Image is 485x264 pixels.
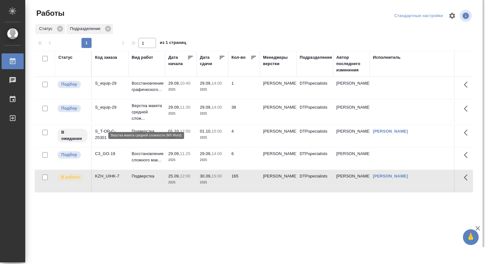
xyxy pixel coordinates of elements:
[168,54,187,67] div: Дата начала
[460,147,475,163] button: Здесь прячутся важные кнопки
[180,105,190,110] p: 11:30
[263,104,293,111] p: [PERSON_NAME]
[132,173,162,179] p: Подверстка
[160,39,186,48] span: из 1 страниц
[296,101,333,123] td: DTPspecialists
[465,231,476,244] span: 🙏
[95,128,125,141] div: S_T-OP-C-25301
[168,174,180,178] p: 25.09,
[373,54,401,61] div: Исполнитель
[460,101,475,116] button: Здесь прячутся важные кнопки
[168,157,194,163] p: 2025
[200,105,212,110] p: 29.09,
[228,170,260,192] td: 165
[39,26,55,32] p: Статус
[460,10,473,22] span: Посмотреть информацию
[263,128,293,135] p: [PERSON_NAME]
[263,151,293,157] p: [PERSON_NAME]
[212,129,222,134] p: 15:00
[333,147,370,170] td: [PERSON_NAME]
[200,54,219,67] div: Дата сдачи
[57,128,88,143] div: Исполнитель назначен, приступать к работе пока рано
[95,151,125,157] div: C3_GO-19
[168,81,180,86] p: 29.09,
[228,101,260,123] td: 38
[180,129,190,134] p: 12:00
[57,104,88,113] div: Можно подбирать исполнителей
[296,170,333,192] td: DTPspecialists
[95,104,125,111] div: S_equip-29
[200,157,225,163] p: 2025
[180,151,190,156] p: 11:25
[200,87,225,93] p: 2025
[168,129,180,134] p: 01.10,
[336,54,367,73] div: Автор последнего изменения
[333,170,370,192] td: [PERSON_NAME]
[200,151,212,156] p: 29.09,
[393,11,445,21] div: split button
[333,77,370,99] td: [PERSON_NAME]
[460,170,475,185] button: Здесь прячутся важные кнопки
[168,105,180,110] p: 29.09,
[263,80,293,87] p: [PERSON_NAME]
[228,147,260,170] td: 6
[132,103,162,122] p: Верстка макета средней слож...
[300,54,332,61] div: Подразделение
[58,54,73,61] div: Статус
[228,125,260,147] td: 4
[61,105,77,111] p: Подбор
[460,77,475,92] button: Здесь прячутся важные кнопки
[200,129,212,134] p: 01.10,
[333,101,370,123] td: [PERSON_NAME]
[212,174,222,178] p: 15:00
[333,125,370,147] td: [PERSON_NAME]
[132,151,162,163] p: Восстановление сложного мак...
[212,81,222,86] p: 14:00
[212,151,222,156] p: 14:00
[168,135,194,141] p: 2025
[95,80,125,87] div: S_equip-29
[200,81,212,86] p: 29.09,
[200,111,225,117] p: 2025
[168,179,194,186] p: 2025
[296,77,333,99] td: DTPspecialists
[95,54,117,61] div: Код заказа
[180,81,190,86] p: 10:40
[35,24,65,34] div: Статус
[200,135,225,141] p: 2025
[200,179,225,186] p: 2025
[70,26,103,32] p: Подразделение
[66,24,113,34] div: Подразделение
[231,54,246,61] div: Кол-во
[132,80,162,93] p: Восстановление графического...
[57,173,88,182] div: Исполнитель выполняет работу
[61,129,84,142] p: В ожидании
[168,87,194,93] p: 2025
[180,174,190,178] p: 12:00
[57,80,88,89] div: Можно подбирать исполнителей
[57,151,88,159] div: Можно подбирать исполнителей
[460,125,475,140] button: Здесь прячутся важные кнопки
[95,173,125,179] div: KZH_UIHK-7
[373,129,408,134] a: [PERSON_NAME]
[61,81,77,87] p: Подбор
[373,174,408,178] a: [PERSON_NAME]
[168,151,180,156] p: 29.09,
[35,8,64,18] span: Работы
[168,111,194,117] p: 2025
[200,174,212,178] p: 30.09,
[228,77,260,99] td: 1
[212,105,222,110] p: 14:00
[132,128,162,135] p: Подверстка
[463,229,479,245] button: 🙏
[61,152,77,158] p: Подбор
[296,147,333,170] td: DTPspecialists
[61,174,80,180] p: В работе
[263,173,293,179] p: [PERSON_NAME]
[132,54,153,61] div: Вид работ
[296,125,333,147] td: DTPspecialists
[263,54,293,67] div: Менеджеры верстки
